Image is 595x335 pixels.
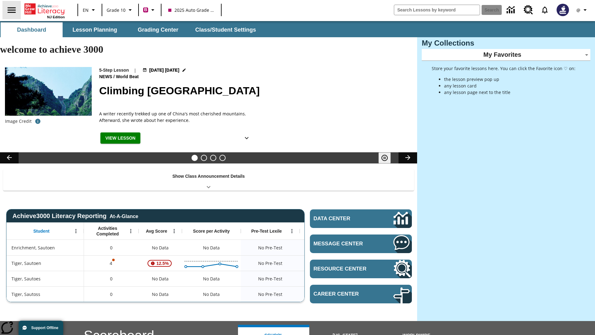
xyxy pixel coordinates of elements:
[422,39,590,47] h3: My Collections
[139,286,182,302] div: No Data, Tiger, Sautoss
[3,169,414,191] div: Show Class Announcement Details
[116,74,140,80] span: World Beat
[258,275,282,282] span: No Pre-Test, Tiger, Sautoes
[64,22,126,37] button: Lesson Planning
[11,260,41,266] span: Tiger, Sautoen
[201,155,207,161] button: Slide 2 Defining Our Government's Purpose
[314,241,375,247] span: Message Center
[110,275,112,282] span: 0
[240,132,253,144] button: Show Details
[99,67,129,74] p: 5-Step Lesson
[219,155,226,161] button: Slide 4 Career Lesson
[520,2,537,18] a: Resource Center, Will open in new tab
[110,244,112,251] span: 0
[210,155,216,161] button: Slide 3 Pre-release lesson
[12,212,138,220] span: Achieve3000 Literacy Reporting
[83,7,89,13] span: EN
[2,1,21,19] button: Open side menu
[100,132,140,144] button: View Lesson
[5,118,32,124] p: Image Credit
[80,4,100,16] button: Language: EN, Select a language
[109,260,113,266] p: 4
[200,288,223,301] div: No Data, Tiger, Sautoss
[11,244,55,251] span: Enrichment, Sautoen
[5,67,92,116] img: 6000 stone steps to climb Mount Tai in Chinese countryside
[200,273,223,285] div: No Data, Tiger, Sautoes
[168,7,214,13] span: 2025 Auto Grade 10
[573,4,593,16] button: Profile/Settings
[399,152,417,163] button: Lesson carousel, Next
[141,4,159,16] button: Boost Class color is violet red. Change class color
[576,7,580,13] span: @
[258,244,282,251] span: No Pre-Test, Enrichment, Sautoen
[146,228,167,234] span: Avg Score
[258,260,282,266] span: No Pre-Test, Tiger, Sautoen
[300,271,359,286] div: No Data, Tiger, Sautoes
[33,228,50,234] span: Student
[378,152,391,163] button: Pause
[19,321,63,335] button: Support Offline
[310,260,412,278] a: Resource Center, Will open in new tab
[251,228,282,234] span: Pre-Test Lexile
[84,286,139,302] div: 0, Tiger, Sautoss
[154,258,171,269] span: 12.5%
[170,226,179,236] button: Open Menu
[258,291,282,297] span: No Pre-Test, Tiger, Sautoss
[432,65,575,72] p: Store your favorite lessons here. You can click the Favorite icon ♡ on:
[422,49,590,61] div: My Favorites
[134,67,136,74] span: |
[172,173,245,180] p: Show Class Announcement Details
[99,83,410,99] h2: Climbing Mount Tai
[300,286,359,302] div: No Data, Tiger, Sautoss
[99,110,254,123] div: A writer recently trekked up one of China's most cherished mountains. Afterward, she wrote about ...
[444,76,575,83] li: the lesson preview pop up
[126,226,135,236] button: Open Menu
[444,89,575,96] li: any lesson page next to the title
[31,326,58,330] span: Support Offline
[314,266,375,272] span: Resource Center
[149,288,172,301] span: No Data
[11,275,41,282] span: Tiger, Sautoes
[139,240,182,255] div: No Data, Enrichment, Sautoen
[107,7,126,13] span: Grade 10
[127,22,189,37] button: Grading Center
[1,22,63,37] button: Dashboard
[32,116,44,127] button: Credit for photo and all related images: Public Domain/Charlie Fong
[149,67,179,74] span: [DATE] [DATE]
[300,255,359,271] div: No Data, Tiger, Sautoen
[553,2,573,18] button: Select a new avatar
[113,74,115,79] span: /
[537,2,553,18] a: Notifications
[287,226,297,236] button: Open Menu
[200,242,223,254] div: No Data, Enrichment, Sautoen
[144,6,147,14] span: B
[87,226,128,237] span: Activities Completed
[24,2,65,19] div: Home
[71,226,81,236] button: Open Menu
[139,255,182,271] div: , 12.5%, Attention! This student's Average First Try Score of 12.5% is below 65%, Tiger, Sautoen
[190,22,261,37] button: Class/Student Settings
[11,291,40,297] span: Tiger, Sautoss
[84,255,139,271] div: 4, One or more Activity scores may be invalid., Tiger, Sautoen
[84,240,139,255] div: 0, Enrichment, Sautoen
[149,272,172,285] span: No Data
[503,2,520,19] a: Data Center
[149,241,172,254] span: No Data
[139,271,182,286] div: No Data, Tiger, Sautoes
[310,234,412,253] a: Message Center
[310,209,412,228] a: Data Center
[110,212,138,219] div: At-A-Glance
[47,15,65,19] span: NJ Edition
[193,228,230,234] span: Score per Activity
[104,4,136,16] button: Grade: Grade 10, Select a grade
[141,67,187,74] button: Jul 22 - Jun 30 Choose Dates
[314,291,375,297] span: Career Center
[300,240,359,255] div: No Data, Enrichment, Sautoen
[314,216,372,222] span: Data Center
[110,291,112,297] span: 0
[192,155,198,161] button: Slide 1 Climbing Mount Tai
[557,4,569,16] img: Avatar
[378,152,397,163] div: Pause
[310,285,412,303] a: Career Center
